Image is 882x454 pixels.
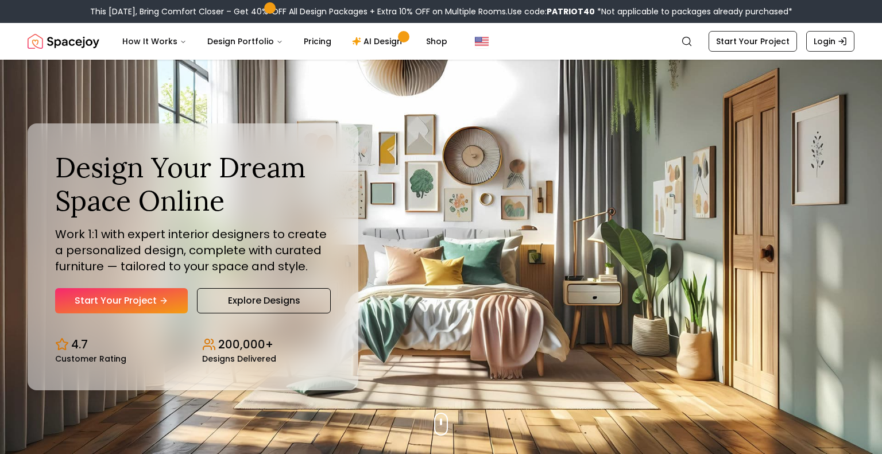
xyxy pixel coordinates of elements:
p: Work 1:1 with expert interior designers to create a personalized design, complete with curated fu... [55,226,331,274]
small: Designs Delivered [202,355,276,363]
small: Customer Rating [55,355,126,363]
span: *Not applicable to packages already purchased* [595,6,792,17]
div: Design stats [55,327,331,363]
div: This [DATE], Bring Comfort Closer – Get 40% OFF All Design Packages + Extra 10% OFF on Multiple R... [90,6,792,17]
a: Explore Designs [197,288,331,313]
img: Spacejoy Logo [28,30,99,53]
nav: Main [113,30,457,53]
a: Start Your Project [55,288,188,313]
span: Use code: [508,6,595,17]
a: AI Design [343,30,415,53]
button: Design Portfolio [198,30,292,53]
nav: Global [28,23,854,60]
p: 4.7 [71,336,88,352]
a: Shop [417,30,457,53]
a: Pricing [295,30,341,53]
p: 200,000+ [218,336,273,352]
a: Start Your Project [709,31,797,52]
button: How It Works [113,30,196,53]
a: Login [806,31,854,52]
img: United States [475,34,489,48]
b: PATRIOT40 [547,6,595,17]
a: Spacejoy [28,30,99,53]
h1: Design Your Dream Space Online [55,151,331,217]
